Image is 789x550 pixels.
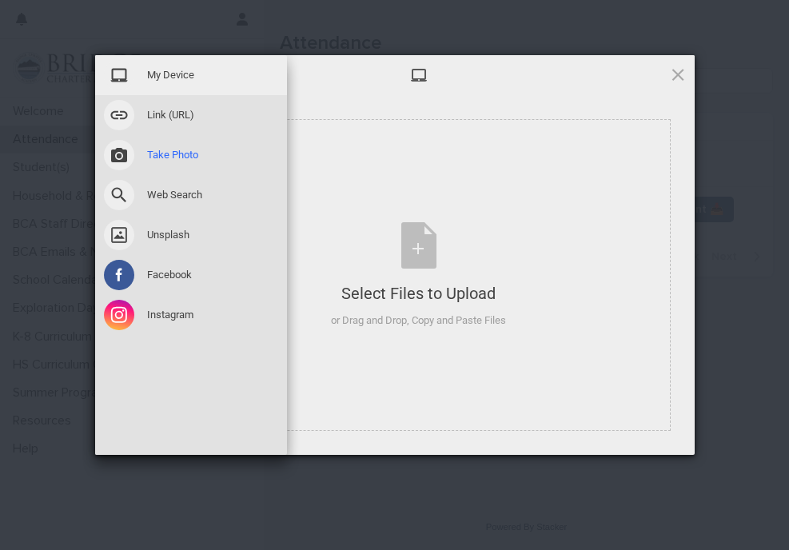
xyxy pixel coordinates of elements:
[331,282,506,305] div: Select Files to Upload
[95,295,287,335] div: Instagram
[95,215,287,255] div: Unsplash
[95,95,287,135] div: Link (URL)
[95,255,287,295] div: Facebook
[147,148,198,162] span: Take Photo
[147,268,192,282] span: Facebook
[669,66,687,83] span: Click here or hit ESC to close picker
[147,108,194,122] span: Link (URL)
[95,55,287,95] div: My Device
[147,188,202,202] span: Web Search
[331,313,506,329] div: or Drag and Drop, Copy and Paste Files
[410,66,428,84] span: My Device
[147,228,189,242] span: Unsplash
[147,308,193,322] span: Instagram
[95,175,287,215] div: Web Search
[95,135,287,175] div: Take Photo
[147,68,194,82] span: My Device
